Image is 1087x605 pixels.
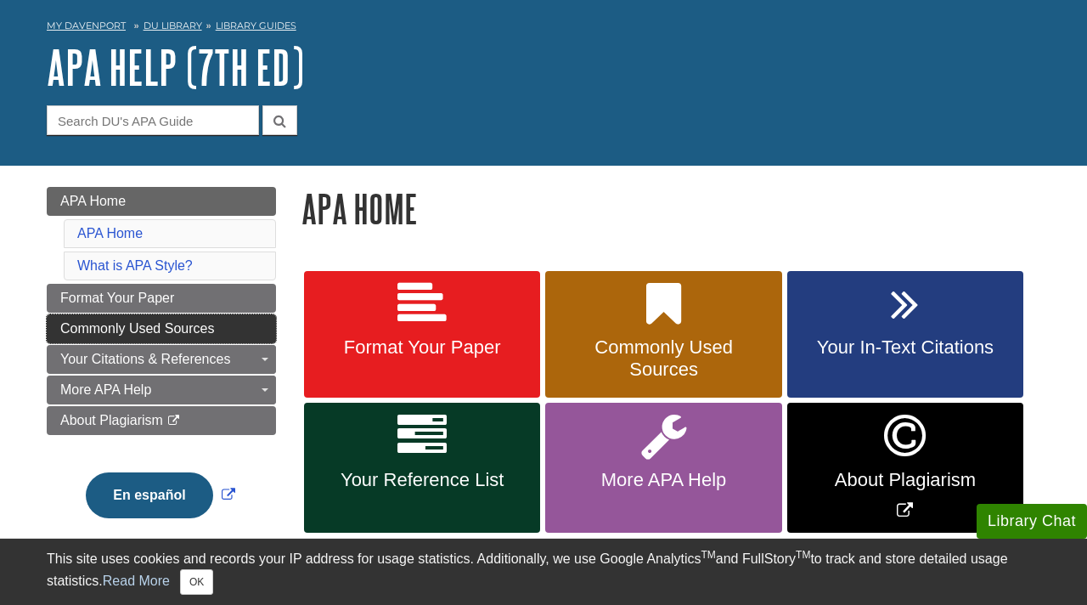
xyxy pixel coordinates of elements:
span: Format Your Paper [317,336,527,359]
a: Your Reference List [304,403,540,533]
span: Your Reference List [317,469,527,491]
button: Library Chat [977,504,1087,539]
a: APA Home [77,226,143,240]
div: Guide Page Menu [47,187,276,547]
a: Read More [103,574,170,588]
div: This site uses cookies and records your IP address for usage statistics. Additionally, we use Goo... [47,549,1040,595]
h1: APA Home [301,187,1040,230]
span: More APA Help [558,469,769,491]
a: Your In-Text Citations [787,271,1023,399]
span: APA Home [60,194,126,208]
input: Search DU's APA Guide [47,105,259,135]
a: More APA Help [545,403,781,533]
span: Your Citations & References [60,352,230,366]
a: Link opens in new window [787,403,1023,533]
a: About Plagiarism [47,406,276,435]
a: Format Your Paper [304,271,540,399]
span: About Plagiarism [60,413,163,427]
span: About Plagiarism [800,469,1011,491]
span: More APA Help [60,382,151,397]
span: Commonly Used Sources [60,321,214,336]
sup: TM [701,549,715,561]
a: What is APA Style? [77,258,193,273]
a: My Davenport [47,19,126,33]
span: Format Your Paper [60,291,174,305]
a: DU Library [144,20,202,31]
a: More APA Help [47,376,276,404]
span: Your In-Text Citations [800,336,1011,359]
a: APA Help (7th Ed) [47,41,304,93]
a: Format Your Paper [47,284,276,313]
a: Your Citations & References [47,345,276,374]
button: En español [86,472,212,518]
a: Link opens in new window [82,488,239,502]
a: Commonly Used Sources [545,271,781,399]
a: Commonly Used Sources [47,314,276,343]
a: Library Guides [216,20,296,31]
nav: breadcrumb [47,14,1040,42]
button: Close [180,569,213,595]
i: This link opens in a new window [166,416,181,427]
span: Commonly Used Sources [558,336,769,381]
a: APA Home [47,187,276,216]
sup: TM [796,549,810,561]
